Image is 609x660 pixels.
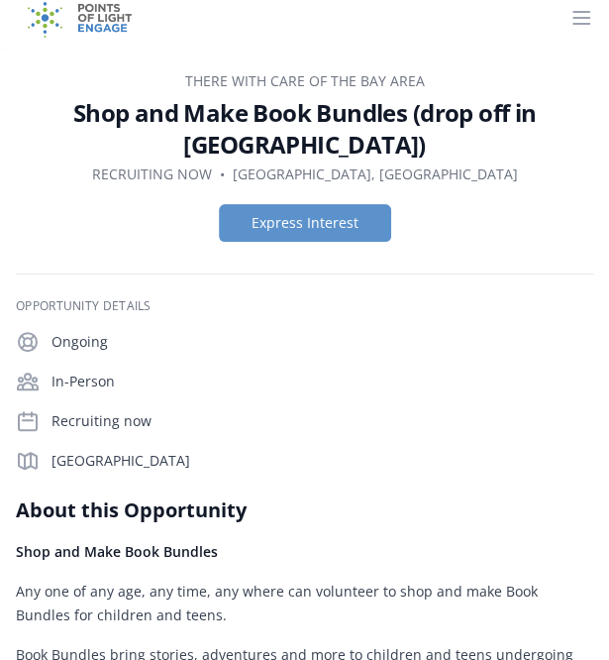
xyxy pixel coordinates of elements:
[51,411,593,431] p: Recruiting now
[51,451,593,471] p: [GEOGRAPHIC_DATA]
[185,71,425,90] a: There With Care of the Bay Area
[16,298,593,314] h3: Opportunity Details
[219,204,391,242] button: Express Interest
[51,332,593,352] p: Ongoing
[16,496,593,524] h2: About this Opportunity
[16,542,218,561] strong: Shop and Make Book Bundles
[233,165,518,184] dd: [GEOGRAPHIC_DATA], [GEOGRAPHIC_DATA]
[16,97,593,161] h1: Shop and Make Book Bundles (drop off in [GEOGRAPHIC_DATA])
[51,372,593,391] p: In-Person
[92,165,212,184] dd: Recruiting now
[16,580,593,627] p: Any one of any age, any time, any where can volunteer to shop and make Book Bundles for children ...
[220,165,225,184] div: •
